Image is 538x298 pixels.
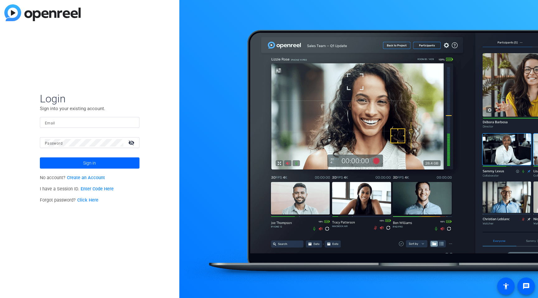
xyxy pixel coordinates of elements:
input: Enter Email Address [45,119,134,126]
a: Create an Account [67,175,105,180]
span: No account? [40,175,105,180]
span: Sign in [83,155,96,171]
mat-icon: message [522,282,530,290]
p: Sign into your existing account. [40,105,139,112]
mat-icon: accessibility [502,282,510,290]
span: Forgot password? [40,198,98,203]
img: blue-gradient.svg [4,4,81,21]
a: Click Here [77,198,98,203]
mat-icon: visibility_off [125,138,139,147]
mat-label: Email [45,121,55,125]
span: I have a Session ID. [40,186,114,192]
mat-label: Password [45,141,63,146]
span: Login [40,92,139,105]
button: Sign in [40,157,139,169]
a: Enter Code Here [81,186,114,192]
